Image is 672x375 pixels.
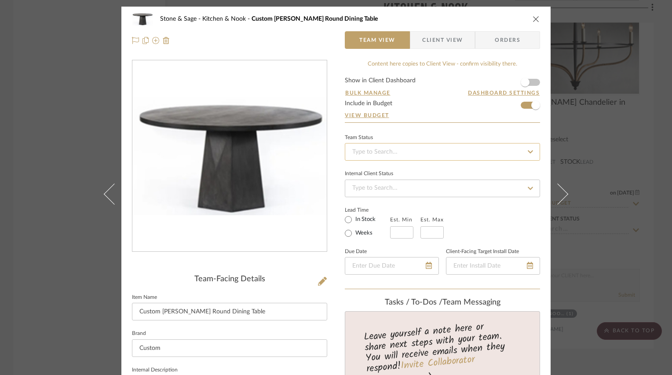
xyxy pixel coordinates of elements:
button: Bulk Manage [345,89,391,97]
div: Team-Facing Details [132,275,327,284]
label: Item Name [132,295,157,300]
label: Internal Description [132,368,178,372]
div: team Messaging [345,298,540,308]
button: Dashboard Settings [467,89,540,97]
div: Content here copies to Client View - confirm visibility there. [345,60,540,69]
input: Enter Due Date [345,257,439,275]
span: Tasks / To-Dos / [385,298,442,306]
a: View Budget [345,112,540,119]
img: 33d781fd-c74c-41d0-91a3-ef3d693e3654_48x40.jpg [132,10,153,28]
label: In Stock [354,216,376,224]
span: Stone & Sage [160,16,202,22]
input: Type to Search… [345,180,540,197]
div: Internal Client Status [345,172,393,176]
span: Orders [485,31,530,49]
a: Invite Collaborator [400,352,475,374]
div: Team Status [345,136,373,140]
label: Weeks [354,229,373,237]
input: Type to Search… [345,143,540,161]
label: Est. Min [390,217,413,223]
img: 33d781fd-c74c-41d0-91a3-ef3d693e3654_436x436.jpg [132,97,327,215]
input: Enter Brand [132,339,327,357]
button: close [532,15,540,23]
span: Custom [PERSON_NAME] Round Dining Table [252,16,378,22]
label: Client-Facing Target Install Date [446,250,519,254]
label: Est. Max [420,217,444,223]
span: Client View [422,31,463,49]
label: Brand [132,331,146,336]
img: Remove from project [163,37,170,44]
div: 0 [132,97,327,215]
input: Enter Item Name [132,303,327,320]
mat-radio-group: Select item type [345,214,390,239]
input: Enter Install Date [446,257,540,275]
label: Due Date [345,250,367,254]
label: Lead Time [345,206,390,214]
span: Team View [359,31,395,49]
span: Kitchen & Nook [202,16,252,22]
